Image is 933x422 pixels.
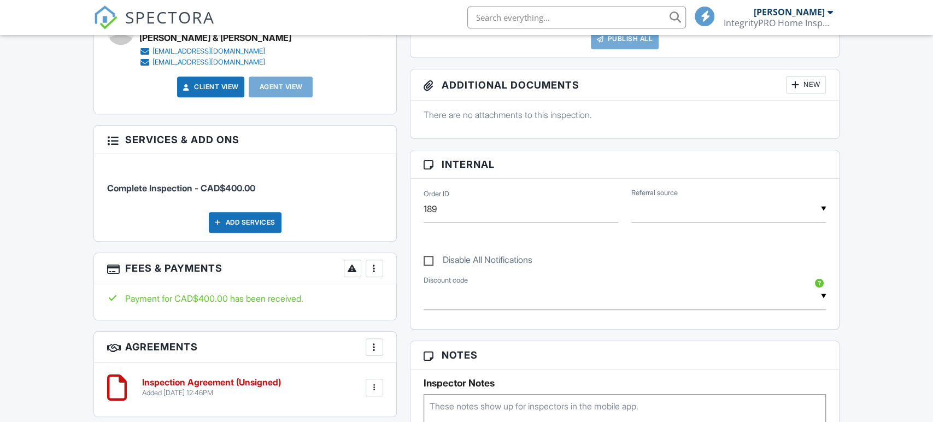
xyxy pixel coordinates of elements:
div: [PERSON_NAME] [753,7,824,17]
h3: Agreements [94,332,396,363]
div: Payment for CAD$400.00 has been received. [107,292,383,304]
label: Discount code [424,276,468,285]
h5: Inspector Notes [424,378,826,389]
span: SPECTORA [125,5,215,28]
h3: Internal [410,150,840,179]
div: Added [DATE] 12:46PM [142,389,281,397]
div: New [786,76,826,93]
span: Complete Inspection - CAD$400.00 [107,183,255,194]
a: [EMAIL_ADDRESS][DOMAIN_NAME] [139,57,283,68]
h6: Inspection Agreement (Unsigned) [142,378,281,388]
p: There are no attachments to this inspection. [424,109,826,121]
h3: Services & Add ons [94,126,396,154]
a: SPECTORA [93,15,215,38]
a: Publish All [591,28,659,49]
h3: Additional Documents [410,69,840,101]
a: Client View [181,81,239,92]
a: [EMAIL_ADDRESS][DOMAIN_NAME] [139,46,283,57]
label: Order ID [424,189,449,199]
div: IntegrityPRO Home Inspections [723,17,832,28]
label: Disable All Notifications [424,255,532,268]
label: Referral source [631,188,678,198]
li: Service: Complete Inspection [107,162,383,203]
img: The Best Home Inspection Software - Spectora [93,5,118,30]
h3: Notes [410,341,840,370]
a: Inspection Agreement (Unsigned) Added [DATE] 12:46PM [142,378,281,397]
div: [EMAIL_ADDRESS][DOMAIN_NAME] [152,58,265,67]
input: Search everything... [467,7,686,28]
h3: Fees & Payments [94,253,396,284]
div: [PERSON_NAME] & [PERSON_NAME] [139,30,291,46]
div: Add Services [209,212,281,233]
div: [EMAIL_ADDRESS][DOMAIN_NAME] [152,47,265,56]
